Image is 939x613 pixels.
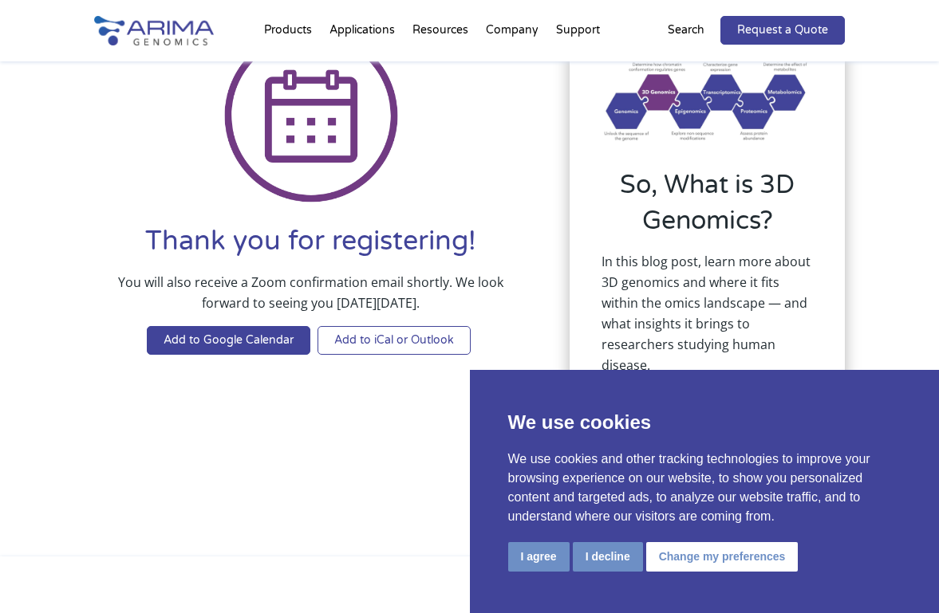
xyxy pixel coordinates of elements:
button: I decline [573,542,643,572]
a: Add to iCal or Outlook [318,326,471,355]
a: Add to Google Calendar [147,326,310,355]
p: Search [668,20,704,41]
img: Arima-Genomics-logo [94,16,214,45]
a: Request a Quote [720,16,845,45]
h2: So, What is 3D Genomics? [602,167,814,251]
p: You will also receive a Zoom confirmation email shortly. We look forward to seeing you [DATE][DATE]. [94,272,528,326]
p: We use cookies and other tracking technologies to improve your browsing experience on our website... [508,450,902,526]
button: I agree [508,542,570,572]
img: Icon Calendar [224,29,398,202]
p: We use cookies [508,408,902,437]
button: Change my preferences [646,542,799,572]
p: In this blog post, learn more about 3D genomics and where it fits within the omics landscape — an... [602,251,814,388]
h1: Thank you for registering! [94,223,528,272]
